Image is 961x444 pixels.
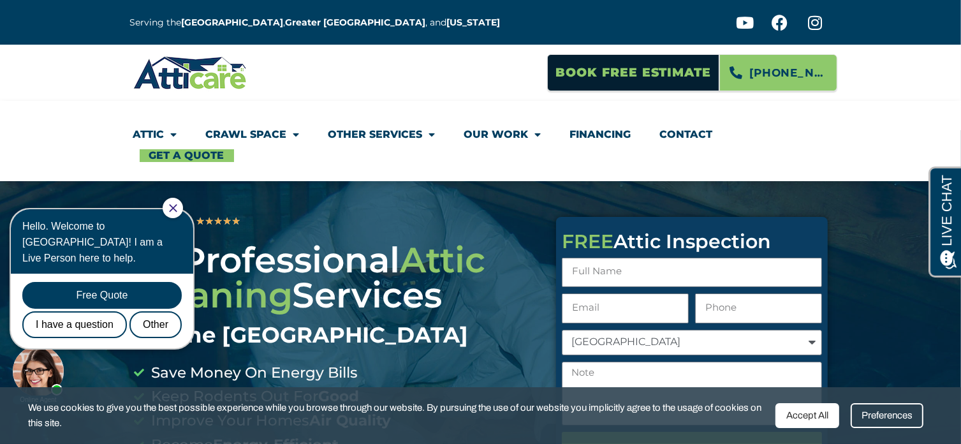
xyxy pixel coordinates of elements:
[214,213,223,230] i: ★
[16,22,175,70] div: Hello. Welcome to [GEOGRAPHIC_DATA]! I am a Live Person here to help.
[182,17,284,28] a: [GEOGRAPHIC_DATA]
[231,213,240,230] i: ★
[28,400,767,431] span: We use cookies to give you the best possible experience while you browse through our website. By ...
[562,293,689,323] input: Email
[562,232,822,251] div: Attic Inspection
[133,322,538,348] div: in the [GEOGRAPHIC_DATA]
[156,1,177,22] div: Close Chat
[223,213,231,230] i: ★
[149,361,358,385] span: Save Money On Energy Bills
[196,213,240,230] div: 5/5
[719,54,837,91] a: [PHONE_NUMBER]
[660,120,713,149] a: Contact
[775,403,839,428] div: Accept All
[562,230,613,253] span: FREE
[555,61,711,85] span: Book Free Estimate
[695,293,822,323] input: Only numbers and phone characters (#, -, *, etc) are accepted.
[206,120,300,149] a: Crawl Space
[328,120,436,149] a: Other Services
[149,385,360,409] span: Keep Rodents Out For
[130,15,510,30] p: Serving the , , and
[286,17,426,28] a: Greater [GEOGRAPHIC_DATA]
[163,8,171,16] a: Close Chat
[749,62,827,84] span: [PHONE_NUMBER]
[133,120,177,149] a: Attic
[851,403,923,428] div: Preferences
[6,196,210,406] iframe: Chat Invitation
[123,115,175,142] div: Other
[133,120,828,162] nav: Menu
[464,120,541,149] a: Our Work
[562,258,822,288] input: Full Name
[31,10,103,26] span: Opens a chat window
[16,85,175,112] div: Free Quote
[547,54,719,91] a: Book Free Estimate
[16,115,121,142] div: I have a question
[133,242,538,348] div: #1 Professional Services
[140,149,234,162] a: Get A Quote
[570,120,631,149] a: Financing
[6,199,57,208] div: Online Agent
[447,17,501,28] a: [US_STATE]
